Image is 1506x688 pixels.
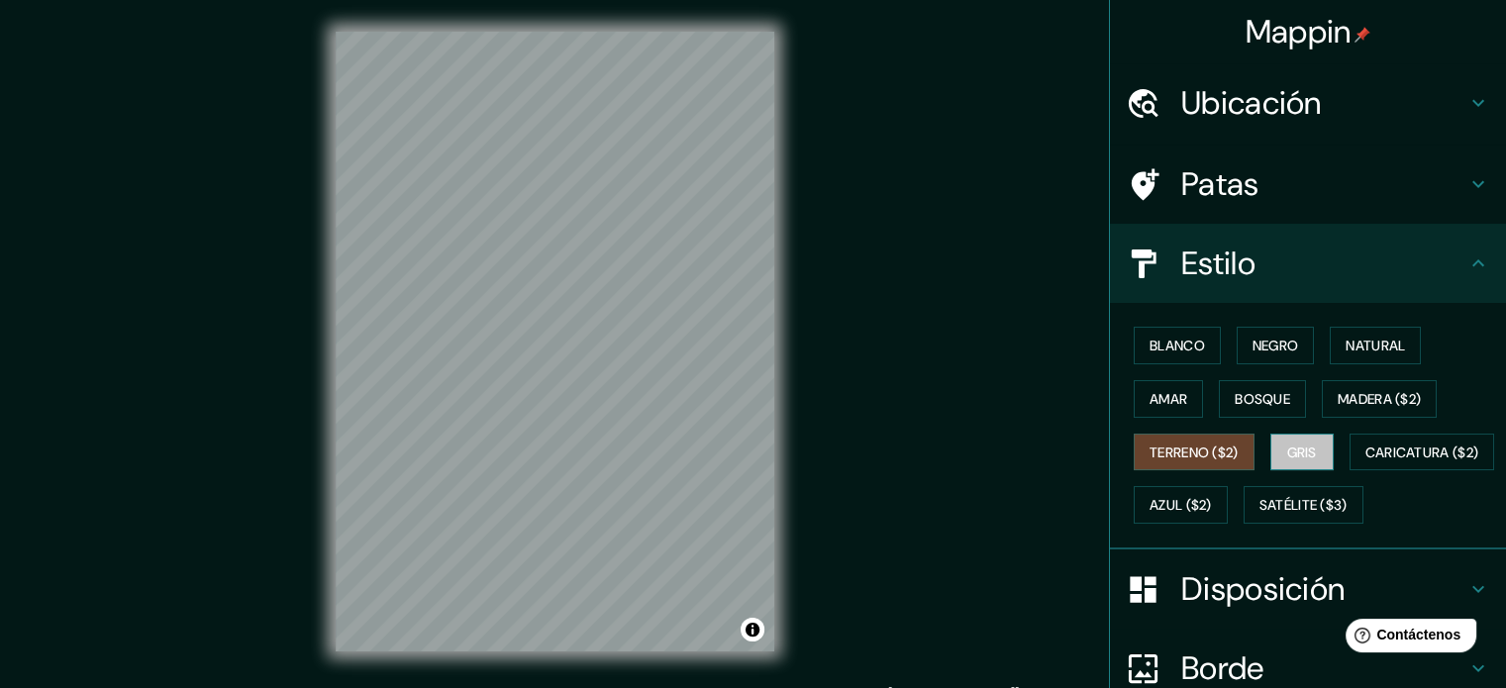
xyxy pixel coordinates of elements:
[1322,380,1437,418] button: Madera ($2)
[1338,390,1421,408] font: Madera ($2)
[1181,82,1322,124] font: Ubicación
[1110,63,1506,143] div: Ubicación
[1287,443,1317,461] font: Gris
[1219,380,1306,418] button: Bosque
[1150,337,1205,354] font: Blanco
[741,618,764,641] button: Activar o desactivar atribución
[1110,224,1506,303] div: Estilo
[1134,486,1228,524] button: Azul ($2)
[1259,497,1348,515] font: Satélite ($3)
[1181,163,1259,205] font: Patas
[336,32,774,651] canvas: Mapa
[1110,549,1506,629] div: Disposición
[1110,145,1506,224] div: Patas
[1134,380,1203,418] button: Amar
[1355,27,1370,43] img: pin-icon.png
[1150,390,1187,408] font: Amar
[1365,443,1479,461] font: Caricatura ($2)
[1346,337,1405,354] font: Natural
[1350,434,1495,471] button: Caricatura ($2)
[1253,337,1299,354] font: Negro
[1134,327,1221,364] button: Blanco
[1150,443,1239,461] font: Terreno ($2)
[1181,568,1345,610] font: Disposición
[1330,327,1421,364] button: Natural
[1246,11,1352,52] font: Mappin
[1235,390,1290,408] font: Bosque
[1181,243,1255,284] font: Estilo
[1134,434,1255,471] button: Terreno ($2)
[1330,611,1484,666] iframe: Lanzador de widgets de ayuda
[1150,497,1212,515] font: Azul ($2)
[1244,486,1363,524] button: Satélite ($3)
[1270,434,1334,471] button: Gris
[1237,327,1315,364] button: Negro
